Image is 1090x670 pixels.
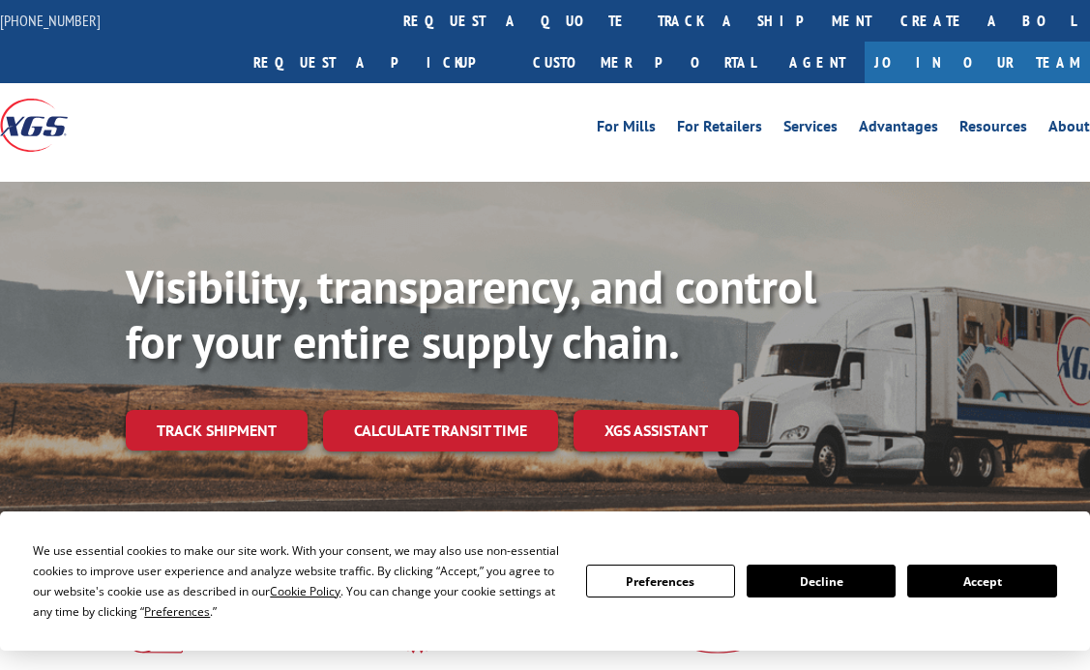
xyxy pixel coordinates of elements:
a: For Mills [597,119,656,140]
a: Track shipment [126,410,308,451]
button: Decline [747,565,896,597]
a: Customer Portal [518,42,770,83]
a: Request a pickup [239,42,518,83]
a: Agent [770,42,865,83]
span: Preferences [144,603,210,620]
span: Cookie Policy [270,583,340,599]
button: Accept [907,565,1056,597]
a: Calculate transit time [323,410,558,452]
a: Resources [959,119,1027,140]
button: Preferences [586,565,735,597]
a: Advantages [859,119,938,140]
a: For Retailers [677,119,762,140]
a: XGS ASSISTANT [574,410,739,452]
b: Visibility, transparency, and control for your entire supply chain. [126,256,816,372]
div: We use essential cookies to make our site work. With your consent, we may also use non-essential ... [33,540,562,622]
a: About [1048,119,1090,140]
a: Join Our Team [865,42,1090,83]
a: Services [783,119,838,140]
